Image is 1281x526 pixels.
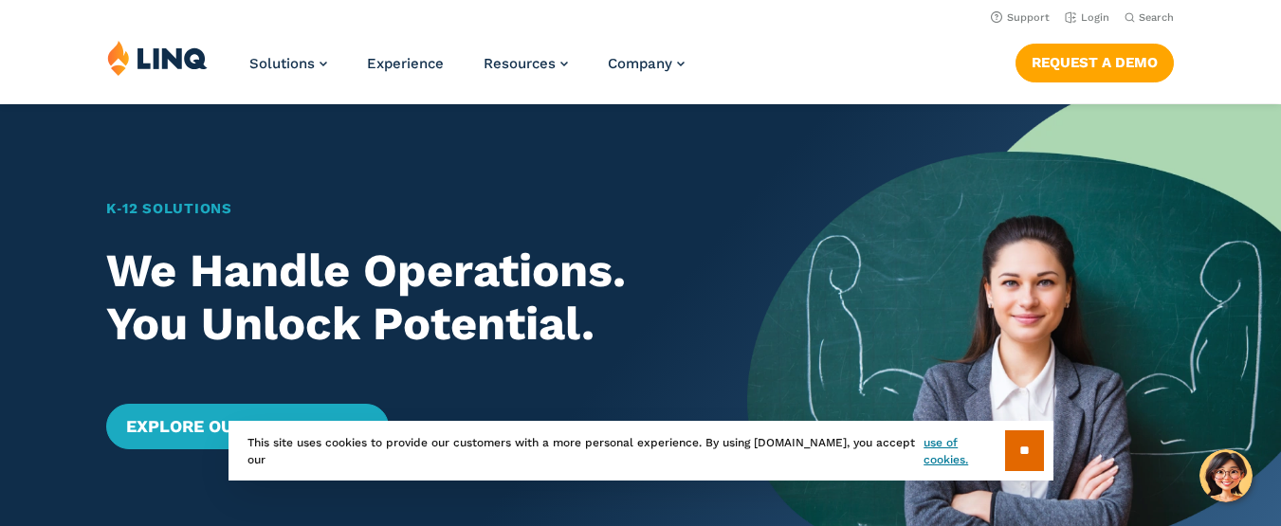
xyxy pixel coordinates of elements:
[249,55,315,72] span: Solutions
[106,404,388,449] a: Explore Our Solutions
[106,198,694,220] h1: K‑12 Solutions
[229,421,1053,481] div: This site uses cookies to provide our customers with a more personal experience. By using [DOMAIN...
[484,55,556,72] span: Resources
[1199,449,1253,502] button: Hello, have a question? Let’s chat.
[106,245,694,351] h2: We Handle Operations. You Unlock Potential.
[1065,11,1109,24] a: Login
[991,11,1050,24] a: Support
[367,55,444,72] a: Experience
[924,434,1004,468] a: use of cookies.
[608,55,685,72] a: Company
[1125,10,1174,25] button: Open Search Bar
[249,40,685,102] nav: Primary Navigation
[1016,44,1174,82] a: Request a Demo
[1016,40,1174,82] nav: Button Navigation
[249,55,327,72] a: Solutions
[608,55,672,72] span: Company
[107,40,208,76] img: LINQ | K‑12 Software
[484,55,568,72] a: Resources
[1139,11,1174,24] span: Search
